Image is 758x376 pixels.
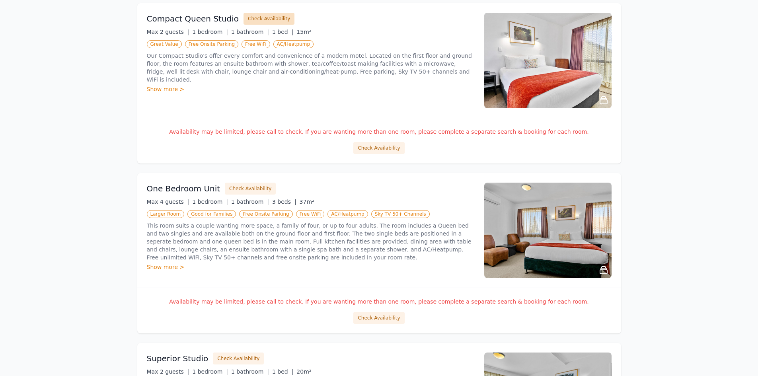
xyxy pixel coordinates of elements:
[244,13,294,25] button: Check Availability
[225,183,276,195] button: Check Availability
[147,183,220,194] h3: One Bedroom Unit
[147,128,612,136] p: Availability may be limited, please call to check. If you are wanting more than one room, please ...
[147,40,182,48] span: Great Value
[272,199,296,205] span: 3 beds |
[147,222,475,261] p: This room suits a couple wanting more space, a family of four, or up to four adults. The room inc...
[147,210,185,218] span: Larger Room
[273,40,314,48] span: AC/Heatpump
[231,199,269,205] span: 1 bathroom |
[213,353,264,364] button: Check Availability
[147,199,189,205] span: Max 4 guests |
[147,13,239,24] h3: Compact Queen Studio
[300,199,314,205] span: 37m²
[327,210,368,218] span: AC/Heatpump
[147,298,612,306] p: Availability may be limited, please call to check. If you are wanting more than one room, please ...
[242,40,270,48] span: Free WiFi
[296,210,325,218] span: Free WiFi
[192,29,228,35] span: 1 bedroom |
[272,29,293,35] span: 1 bed |
[192,199,228,205] span: 1 bedroom |
[147,85,475,93] div: Show more >
[147,263,475,271] div: Show more >
[147,353,208,364] h3: Superior Studio
[231,29,269,35] span: 1 bathroom |
[353,142,404,154] button: Check Availability
[272,368,293,375] span: 1 bed |
[371,210,430,218] span: Sky TV 50+ Channels
[187,210,236,218] span: Good for Families
[231,368,269,375] span: 1 bathroom |
[296,29,311,35] span: 15m²
[192,368,228,375] span: 1 bedroom |
[239,210,292,218] span: Free Onsite Parking
[296,368,311,375] span: 20m²
[185,40,238,48] span: Free Onsite Parking
[353,312,404,324] button: Check Availability
[147,368,189,375] span: Max 2 guests |
[147,29,189,35] span: Max 2 guests |
[147,52,475,84] p: Our Compact Studio's offer every comfort and convenience of a modern motel. Located on the first ...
